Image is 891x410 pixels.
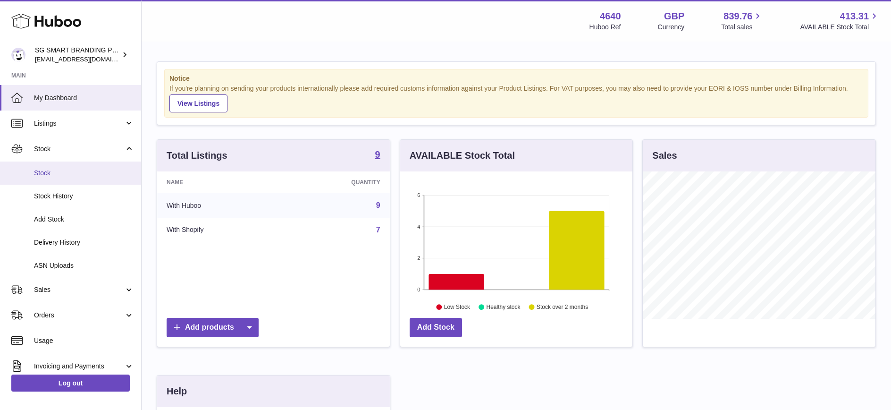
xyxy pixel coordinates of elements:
span: Usage [34,336,134,345]
span: Stock History [34,192,134,201]
a: 413.31 AVAILABLE Stock Total [800,10,880,32]
h3: Sales [652,149,677,162]
strong: GBP [664,10,684,23]
td: With Shopify [157,218,283,242]
a: 7 [376,226,380,234]
h3: Total Listings [167,149,227,162]
span: [EMAIL_ADDRESS][DOMAIN_NAME] [35,55,139,63]
h3: AVAILABLE Stock Total [410,149,515,162]
text: 0 [417,287,420,292]
a: Log out [11,375,130,392]
div: If you're planning on sending your products internationally please add required customs informati... [169,84,863,112]
div: Currency [658,23,685,32]
span: Invoicing and Payments [34,362,124,371]
text: Healthy stock [486,304,521,310]
span: 413.31 [840,10,869,23]
a: View Listings [169,94,227,112]
strong: 9 [375,150,380,159]
span: ASN Uploads [34,261,134,270]
span: Sales [34,285,124,294]
div: SG SMART BRANDING PTE. LTD. [35,46,120,64]
span: Delivery History [34,238,134,247]
strong: 4640 [600,10,621,23]
a: 9 [376,201,380,209]
h3: Help [167,385,187,398]
span: Listings [34,119,124,128]
div: Huboo Ref [589,23,621,32]
a: 839.76 Total sales [721,10,763,32]
span: My Dashboard [34,94,134,102]
text: Low Stock [444,304,471,310]
span: Stock [34,169,134,178]
span: 839.76 [723,10,752,23]
td: With Huboo [157,193,283,218]
span: AVAILABLE Stock Total [800,23,880,32]
strong: Notice [169,74,863,83]
text: 6 [417,192,420,198]
span: Total sales [721,23,763,32]
text: 4 [417,224,420,230]
a: 9 [375,150,380,161]
text: Stock over 2 months [537,304,588,310]
span: Add Stock [34,215,134,224]
a: Add Stock [410,318,462,337]
th: Quantity [283,171,390,193]
text: 2 [417,255,420,261]
span: Stock [34,145,124,154]
img: uktopsmileshipping@gmail.com [11,48,25,62]
span: Orders [34,311,124,320]
a: Add products [167,318,259,337]
th: Name [157,171,283,193]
